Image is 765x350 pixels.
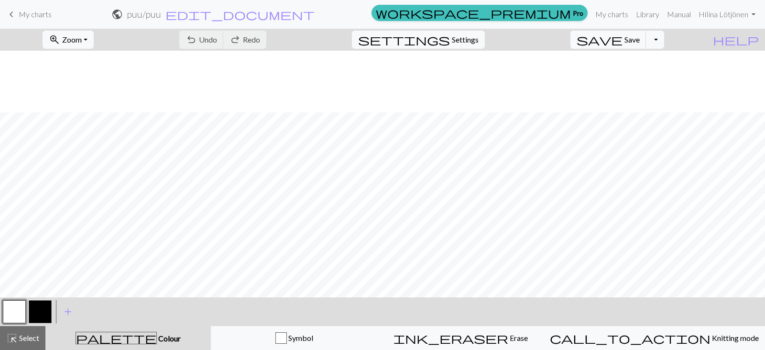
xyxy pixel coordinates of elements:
[577,33,623,46] span: save
[111,8,123,21] span: public
[43,31,94,49] button: Zoom
[165,8,315,21] span: edit_document
[452,34,479,45] span: Settings
[49,33,60,46] span: zoom_in
[358,33,450,46] span: settings
[18,333,39,342] span: Select
[591,5,632,24] a: My charts
[6,8,17,21] span: keyboard_arrow_left
[508,333,528,342] span: Erase
[76,331,156,345] span: palette
[358,34,450,45] i: Settings
[372,5,588,21] a: Pro
[62,305,74,318] span: add
[713,33,759,46] span: help
[376,6,571,20] span: workspace_premium
[211,326,377,350] button: Symbol
[352,31,485,49] button: SettingsSettings
[19,10,52,19] span: My charts
[393,331,508,345] span: ink_eraser
[550,331,710,345] span: call_to_action
[570,31,646,49] button: Save
[624,35,640,44] span: Save
[632,5,663,24] a: Library
[45,326,211,350] button: Colour
[287,333,313,342] span: Symbol
[663,5,695,24] a: Manual
[710,333,759,342] span: Knitting mode
[695,5,759,24] a: HiIina Lötjönen
[6,331,18,345] span: highlight_alt
[127,9,161,20] h2: puu / puu
[544,326,765,350] button: Knitting mode
[62,35,82,44] span: Zoom
[377,326,544,350] button: Erase
[157,334,181,343] span: Colour
[6,6,52,22] a: My charts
